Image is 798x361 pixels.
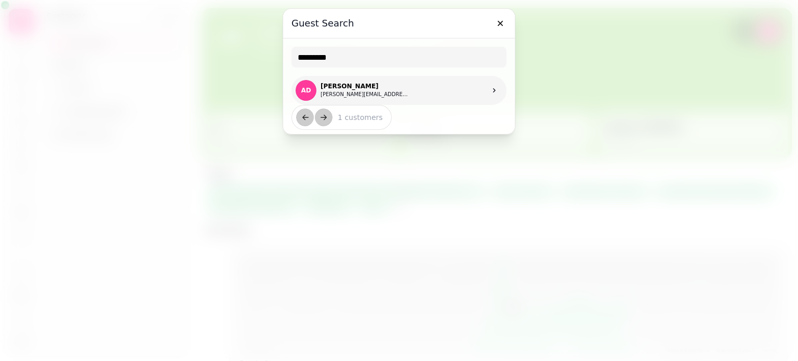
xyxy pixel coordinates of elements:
[315,109,332,126] button: next
[321,90,409,99] button: [PERSON_NAME][EMAIL_ADDRESS][DOMAIN_NAME]
[329,112,383,123] p: 1 customers
[321,82,409,90] p: [PERSON_NAME]
[296,109,314,126] button: back
[291,17,507,30] h3: Guest Search
[291,76,507,105] a: A DAD[PERSON_NAME][PERSON_NAME][EMAIL_ADDRESS][DOMAIN_NAME]
[301,87,311,94] span: AD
